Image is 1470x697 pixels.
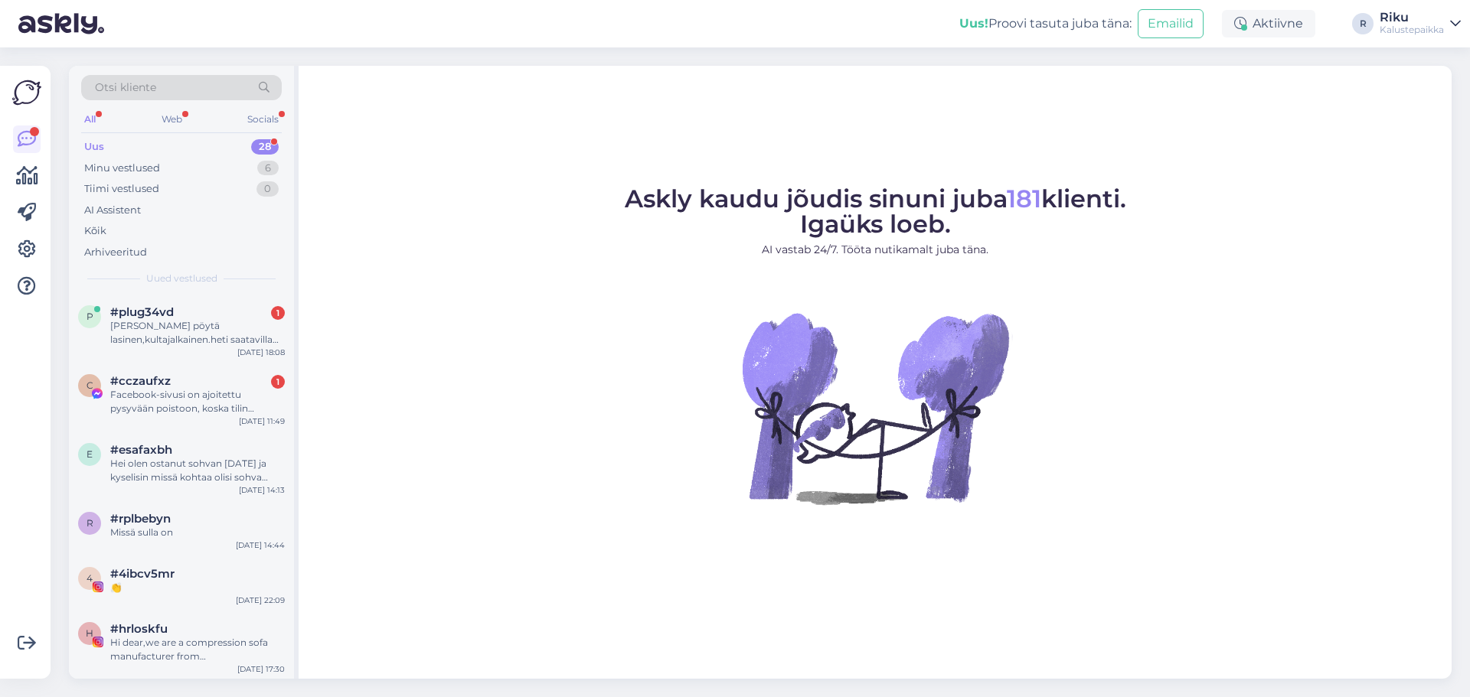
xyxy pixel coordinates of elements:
[110,457,285,484] div: Hei olen ostanut sohvan [DATE] ja kyselisin missä kohtaa olisi sohva tulossa kuitin numero on 454
[84,161,160,176] div: Minu vestlused
[1138,9,1204,38] button: Emailid
[737,270,1013,546] img: No Chat active
[84,203,141,218] div: AI Assistent
[257,161,279,176] div: 6
[239,484,285,496] div: [DATE] 14:13
[1007,184,1041,213] span: 181
[1380,24,1444,36] div: Kalustepaikka
[12,78,41,107] img: Askly Logo
[236,594,285,606] div: [DATE] 22:09
[110,581,285,594] div: 👏
[236,539,285,551] div: [DATE] 14:44
[237,347,285,358] div: [DATE] 18:08
[110,526,285,539] div: Missä sulla on
[256,181,279,197] div: 0
[95,80,156,96] span: Otsi kliente
[84,139,104,155] div: Uus
[110,622,168,636] span: #hrloskfu
[237,663,285,675] div: [DATE] 17:30
[959,16,988,31] b: Uus!
[244,109,282,129] div: Socials
[110,305,174,319] span: #plug34vd
[84,181,159,197] div: Tiimi vestlused
[86,627,93,639] span: h
[87,379,93,391] span: c
[625,242,1126,258] p: AI vastab 24/7. Tööta nutikamalt juba täna.
[625,184,1126,239] span: Askly kaudu jõudis sinuni juba klienti. Igaüks loeb.
[959,15,1132,33] div: Proovi tasuta juba täna:
[146,272,217,285] span: Uued vestlused
[1352,13,1374,34] div: R
[110,512,171,526] span: #rplbebyn
[110,319,285,347] div: [PERSON_NAME] pöytä lasinen,kultajalkainen.heti saatavilla varastosta
[87,448,93,460] span: e
[239,415,285,427] div: [DATE] 11:49
[1380,11,1444,24] div: Riku
[1222,10,1315,37] div: Aktiivne
[110,388,285,415] div: Facebook-sivusi on ajoitettu pysyvään poistoon, koska tilin luominen, joka esiintyy toisena henki...
[87,517,93,529] span: r
[110,567,175,581] span: #4ibcv5mr
[84,223,106,239] div: Kõik
[1380,11,1461,36] a: RikuKalustepaikka
[271,306,285,320] div: 1
[251,139,279,155] div: 28
[271,375,285,389] div: 1
[87,311,93,322] span: p
[110,374,171,388] span: #cczaufxz
[158,109,185,129] div: Web
[84,245,147,260] div: Arhiveeritud
[81,109,99,129] div: All
[110,443,172,457] span: #esafaxbh
[110,636,285,663] div: Hi dear,we are a compression sofa manufacturer from [GEOGRAPHIC_DATA]After browsing your product,...
[87,572,93,584] span: 4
